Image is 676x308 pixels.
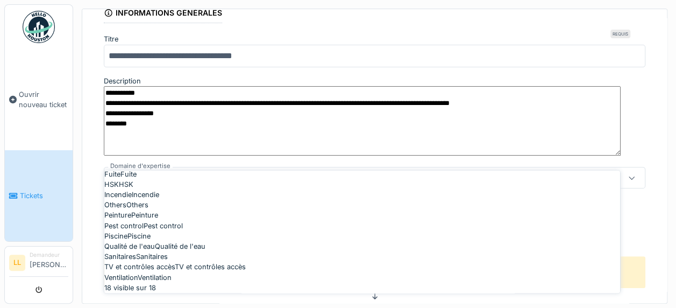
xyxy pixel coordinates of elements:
[155,242,205,250] span: Qualité de l'eau
[104,283,620,293] div: 18 visible sur 18
[30,251,68,259] div: Demandeur
[104,221,620,231] div: Pest control
[104,34,118,44] label: Titre
[104,179,620,190] div: HSK
[119,180,133,188] span: HSK
[104,210,620,220] div: Peinture
[104,262,620,272] div: TV et contrôles accès
[19,89,68,110] span: Ouvrir nouveau ticket
[132,191,159,199] span: Incendie
[136,253,168,261] span: Sanitaires
[120,170,137,178] span: Fuite
[23,11,55,43] img: Badge_color-CXgf-gQk.svg
[104,200,620,210] div: Others
[127,232,151,240] span: Piscine
[104,241,620,251] div: Qualité de l'eau
[104,169,620,179] div: Fuite
[126,201,148,209] span: Others
[9,251,68,277] a: LL Demandeur[PERSON_NAME]
[104,251,620,262] div: Sanitaires
[104,272,620,283] div: Ventilation
[5,150,73,241] a: Tickets
[108,162,173,171] label: Domaine d'expertise
[9,255,25,271] li: LL
[30,251,68,274] li: [PERSON_NAME]
[104,76,141,86] label: Description
[610,30,630,38] div: Requis
[144,222,183,230] span: Pest control
[5,49,73,150] a: Ouvrir nouveau ticket
[104,5,222,23] div: Informations générales
[104,231,620,241] div: Piscine
[104,190,620,200] div: Incendie
[131,211,158,219] span: Peinture
[20,191,68,201] span: Tickets
[138,274,172,282] span: Ventilation
[175,263,246,271] span: TV et contrôles accès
